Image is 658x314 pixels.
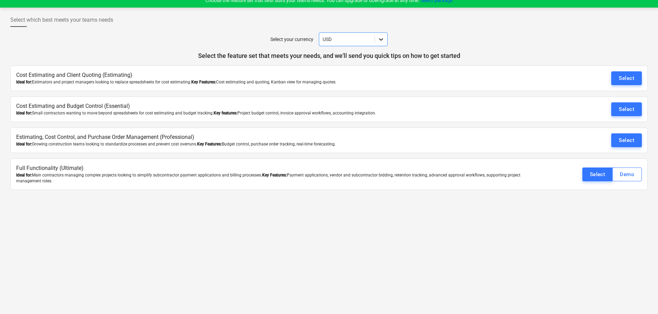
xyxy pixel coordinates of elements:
[16,111,32,115] b: Ideal for:
[619,105,634,114] div: Select
[16,164,538,172] p: Full Functionality (Ultimate)
[612,168,642,181] button: Demo
[611,133,642,147] button: Select
[16,133,538,141] p: Estimating, Cost Control, and Purchase Order Management (Professional)
[624,281,658,314] div: 채팅 위젯
[214,111,237,115] b: Key features:
[16,141,538,147] div: Growing construction teams looking to standardize processes and prevent cost overruns. Budget con...
[16,102,538,110] p: Cost Estimating and Budget Control (Essential)
[10,16,113,24] span: Select which best meets your teams needs
[590,170,605,179] div: Select
[582,168,613,181] button: Select
[16,79,538,85] div: Estimators and project managers looking to replace spreadsheets for cost estimating. Cost estimat...
[16,172,538,184] div: Main contractors managing complex projects looking to simplify subcontractor payment applications...
[611,102,642,116] button: Select
[16,71,538,79] p: Cost Estimating and Client Quoting (Estimating)
[620,170,634,179] div: Demo
[624,281,658,314] iframe: Chat Widget
[270,36,313,43] p: Select your currency
[611,71,642,85] button: Select
[197,142,222,146] b: Key Features:
[16,142,32,146] b: Ideal for:
[619,136,634,145] div: Select
[191,80,216,84] b: Key Features:
[16,173,32,178] b: Ideal for:
[16,80,32,84] b: Ideal for:
[10,52,648,60] p: Select the feature set that meets your needs, and we'll send you quick tips on how to get started
[16,110,538,116] div: Small contractors wanting to move beyond spreadsheets for cost estimating and budget tracking. Pr...
[619,74,634,83] div: Select
[262,173,287,178] b: Key Features:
